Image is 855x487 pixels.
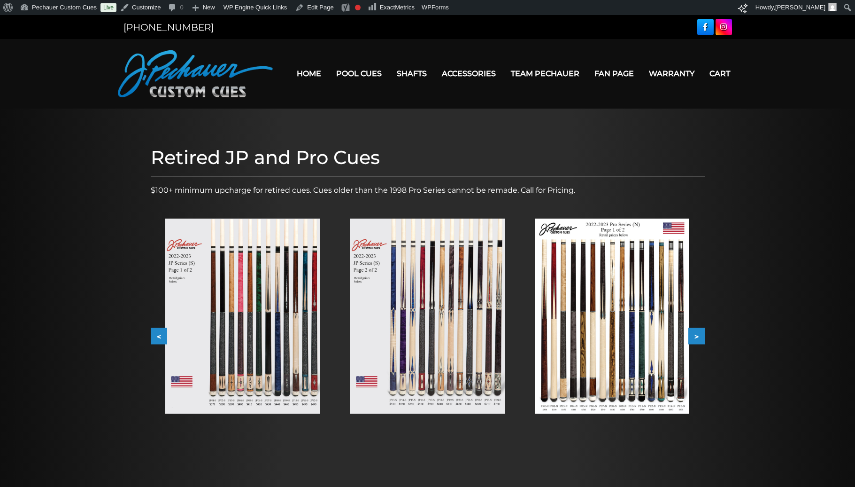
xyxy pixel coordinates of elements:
[151,185,705,196] p: $100+ minimum upcharge for retired cues. Cues older than the 1998 Pro Series cannot be remade. Ca...
[123,22,214,33] a: [PHONE_NUMBER]
[702,62,738,86] a: Cart
[151,328,167,345] button: <
[151,328,705,345] div: Carousel Navigation
[100,3,116,12] a: Live
[151,146,705,169] h1: Retired JP and Pro Cues
[434,62,503,86] a: Accessories
[775,4,825,11] span: [PERSON_NAME]
[329,62,389,86] a: Pool Cues
[688,328,705,345] button: >
[641,62,702,86] a: Warranty
[289,62,329,86] a: Home
[389,62,434,86] a: Shafts
[587,62,641,86] a: Fan Page
[503,62,587,86] a: Team Pechauer
[355,5,361,10] div: Focus keyphrase not set
[118,50,273,97] img: Pechauer Custom Cues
